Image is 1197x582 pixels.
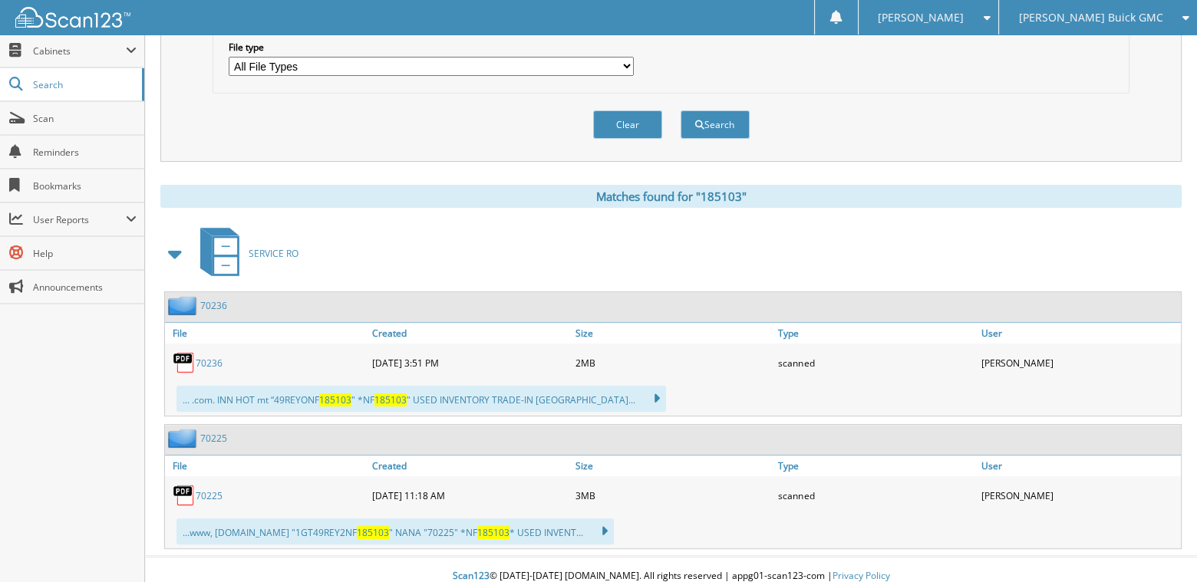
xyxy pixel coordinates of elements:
[878,13,964,22] span: [PERSON_NAME]
[229,41,634,54] label: File type
[33,44,126,58] span: Cabinets
[196,357,223,370] a: 70236
[33,112,137,125] span: Scan
[168,429,200,448] img: folder2.png
[176,386,666,412] div: ... .com. INN HOT mt “49REYONF " *NF " USED INVENTORY TRADE-IN [GEOGRAPHIC_DATA]...
[1018,13,1162,22] span: [PERSON_NAME] Buick GMC
[593,110,662,139] button: Clear
[165,323,368,344] a: File
[191,223,298,284] a: SERVICE RO
[173,484,196,507] img: PDF.png
[168,296,200,315] img: folder2.png
[681,110,750,139] button: Search
[33,247,137,260] span: Help
[173,351,196,374] img: PDF.png
[196,489,223,502] a: 70225
[374,393,407,406] span: 185103
[978,480,1181,511] div: [PERSON_NAME]
[572,347,775,378] div: 2MB
[160,185,1182,208] div: Matches found for "185103"
[368,455,572,476] a: Created
[572,323,775,344] a: Size
[15,7,130,28] img: scan123-logo-white.svg
[33,213,126,226] span: User Reports
[33,179,137,192] span: Bookmarks
[833,569,890,582] a: Privacy Policy
[176,518,614,544] div: ...www, [DOMAIN_NAME] "1GT49REY2NF " NANA "70225" *NF * USED INVENT...
[165,455,368,476] a: File
[978,347,1181,378] div: [PERSON_NAME]
[357,526,389,539] span: 185103
[572,455,775,476] a: Size
[368,323,572,344] a: Created
[200,432,227,445] a: 70225
[33,281,137,294] span: Announcements
[978,455,1181,476] a: User
[774,455,978,476] a: Type
[368,480,572,511] div: [DATE] 11:18 AM
[453,569,490,582] span: Scan123
[200,299,227,312] a: 70236
[774,480,978,511] div: scanned
[978,323,1181,344] a: User
[774,347,978,378] div: scanned
[249,247,298,260] span: SERVICE RO
[1120,508,1197,582] iframe: Chat Widget
[368,347,572,378] div: [DATE] 3:51 PM
[33,146,137,159] span: Reminders
[774,323,978,344] a: Type
[319,393,351,406] span: 185103
[572,480,775,511] div: 3MB
[33,78,134,91] span: Search
[477,526,509,539] span: 185103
